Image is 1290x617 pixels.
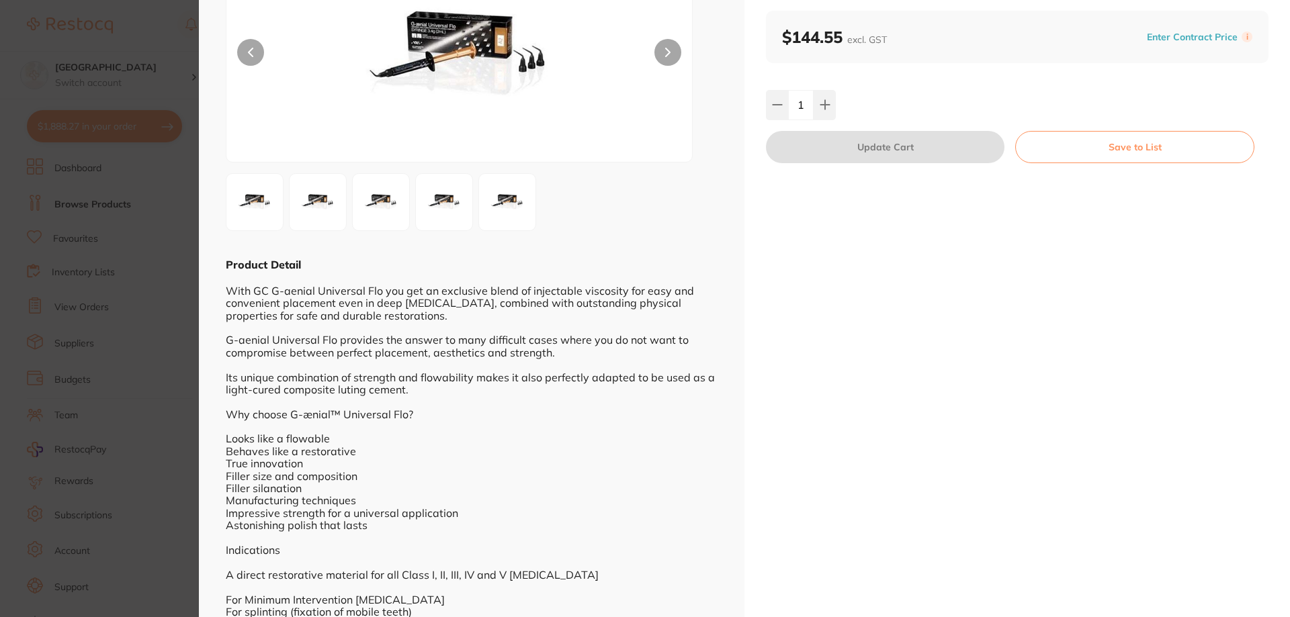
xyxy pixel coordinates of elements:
button: Update Cart [766,131,1004,163]
img: Zw [230,178,279,226]
img: QUxGTE9BMi5qcGc [483,178,531,226]
img: Zw [357,178,405,226]
img: Zw [420,178,468,226]
span: excl. GST [847,34,887,46]
button: Enter Contract Price [1143,31,1242,44]
label: i [1242,32,1252,42]
img: Zw [294,178,342,226]
b: $144.55 [782,27,887,47]
button: Save to List [1015,131,1254,163]
b: Product Detail [226,258,301,271]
